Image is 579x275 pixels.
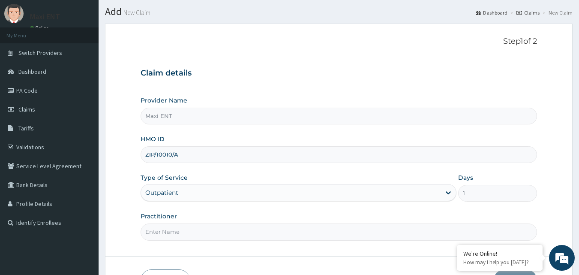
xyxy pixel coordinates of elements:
p: Step 1 of 2 [141,37,537,46]
textarea: Type your message and hit 'Enter' [4,184,163,214]
span: Claims [18,106,35,113]
label: Type of Service [141,173,188,182]
img: d_794563401_company_1708531726252_794563401 [16,43,35,64]
label: Provider Name [141,96,187,105]
span: We're online! [50,83,118,169]
li: New Claim [540,9,573,16]
input: Enter HMO ID [141,146,537,163]
h3: Claim details [141,69,537,78]
input: Enter Name [141,224,537,240]
a: Online [30,25,51,31]
img: User Image [4,4,24,23]
p: Maxi ENT [30,13,60,21]
span: Switch Providers [18,49,62,57]
div: We're Online! [463,250,536,257]
div: Outpatient [145,188,178,197]
a: Dashboard [476,9,507,16]
label: Practitioner [141,212,177,221]
a: Claims [516,9,540,16]
div: Minimize live chat window [141,4,161,25]
span: Dashboard [18,68,46,76]
span: Tariffs [18,124,34,132]
h1: Add [105,6,573,17]
p: How may I help you today? [463,259,536,266]
label: HMO ID [141,135,165,143]
small: New Claim [122,9,150,16]
div: Chat with us now [45,48,144,59]
label: Days [458,173,473,182]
